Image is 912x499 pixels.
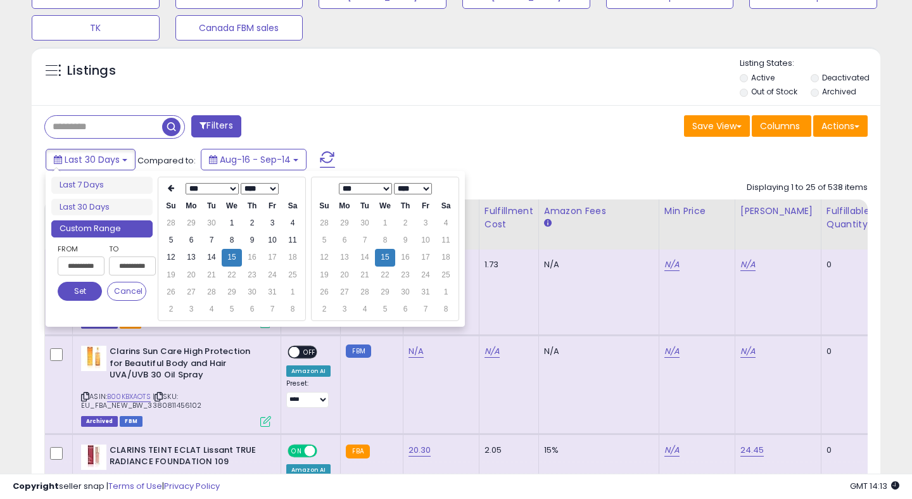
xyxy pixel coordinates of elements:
td: 24 [262,267,282,284]
td: 13 [181,249,201,266]
th: We [222,198,242,215]
button: Last 30 Days [46,149,136,170]
td: 12 [161,249,181,266]
label: Active [751,72,775,83]
td: 29 [375,284,395,301]
td: 3 [415,215,436,232]
a: Terms of Use [108,480,162,492]
th: Su [161,198,181,215]
div: Displaying 1 to 25 of 538 items [747,182,868,194]
td: 17 [415,249,436,266]
td: 24 [415,267,436,284]
td: 17 [262,249,282,266]
button: TK [32,15,160,41]
div: Fulfillable Quantity [826,205,870,231]
th: We [375,198,395,215]
strong: Copyright [13,480,59,492]
td: 20 [334,267,355,284]
td: 29 [181,215,201,232]
td: 11 [282,232,303,249]
label: To [109,243,146,255]
td: 16 [242,249,262,266]
td: 29 [222,284,242,301]
td: 15 [375,249,395,266]
th: Su [314,198,334,215]
td: 30 [201,215,222,232]
a: 24.45 [740,444,764,457]
div: ASIN: [81,346,271,426]
div: [PERSON_NAME] [740,205,816,218]
td: 18 [436,249,456,266]
a: N/A [484,345,500,358]
div: 0 [826,259,866,270]
img: 41mseha03LL._SL40_.jpg [81,346,106,371]
button: Columns [752,115,811,137]
small: FBA [346,445,369,458]
td: 31 [262,284,282,301]
div: N/A [544,259,649,270]
button: Aug-16 - Sep-14 [201,149,307,170]
td: 8 [375,232,395,249]
a: Privacy Policy [164,480,220,492]
td: 20 [181,267,201,284]
div: Min Price [664,205,730,218]
td: 1 [222,215,242,232]
span: FBM [120,416,142,427]
th: Tu [201,198,222,215]
img: 41ivGfd+zhL._SL40_.jpg [81,445,106,470]
span: OFF [300,347,320,358]
a: N/A [664,444,680,457]
span: 2025-10-15 14:13 GMT [850,480,899,492]
td: 28 [355,284,375,301]
td: 7 [355,232,375,249]
li: Last 7 Days [51,177,153,194]
b: CLARINS TEINT ECLAT Lissant TRUE RADIANCE FOUNDATION 109 [110,445,263,471]
div: Amazon Fees [544,205,654,218]
td: 2 [395,215,415,232]
td: 4 [201,301,222,318]
th: Fr [262,198,282,215]
b: Clarins Sun Care High Protection for Beautiful Body and Hair UVA/UVB 30 Oil Spray [110,346,263,384]
span: ON [289,445,305,456]
td: 7 [262,301,282,318]
button: Cancel [107,282,146,301]
td: 18 [282,249,303,266]
li: Custom Range [51,220,153,237]
td: 12 [314,249,334,266]
h5: Listings [67,62,116,80]
td: 14 [355,249,375,266]
td: 6 [395,301,415,318]
a: N/A [664,345,680,358]
td: 5 [375,301,395,318]
span: Listings that have been deleted from Seller Central [81,416,118,427]
a: N/A [664,258,680,271]
th: Mo [181,198,201,215]
th: Sa [282,198,303,215]
div: 2.05 [484,445,529,456]
td: 7 [415,301,436,318]
div: 1.73 [484,259,529,270]
div: 15% [544,445,649,456]
th: Tu [355,198,375,215]
td: 2 [314,301,334,318]
td: 6 [181,232,201,249]
td: 16 [395,249,415,266]
td: 25 [436,267,456,284]
label: Archived [822,86,856,97]
div: Cost (Exc. VAT) [408,205,474,231]
small: FBM [346,344,370,358]
div: 0 [826,445,866,456]
td: 27 [334,284,355,301]
td: 6 [242,301,262,318]
div: seller snap | | [13,481,220,493]
td: 22 [222,267,242,284]
span: Columns [760,120,800,132]
td: 26 [314,284,334,301]
td: 10 [262,232,282,249]
td: 4 [355,301,375,318]
a: N/A [408,345,424,358]
label: Out of Stock [751,86,797,97]
td: 15 [222,249,242,266]
td: 1 [436,284,456,301]
td: 27 [181,284,201,301]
